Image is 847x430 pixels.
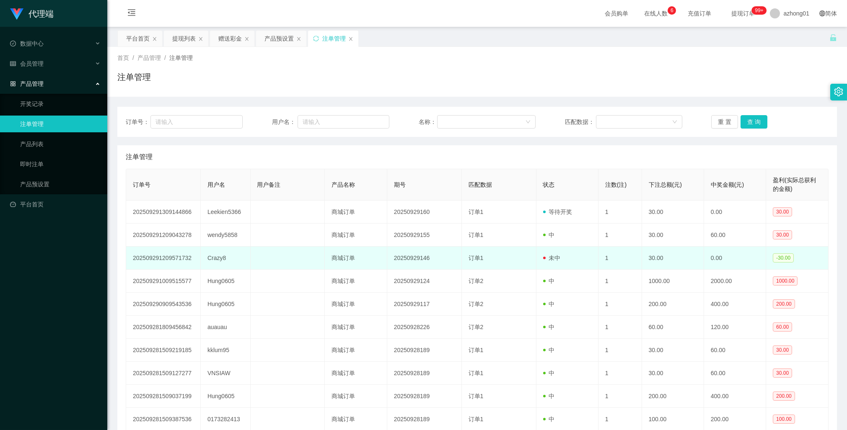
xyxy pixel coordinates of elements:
span: 订单1 [469,232,484,238]
span: 30.00 [773,230,792,239]
td: 202509291309144866 [126,201,201,224]
span: 中 [543,232,555,238]
i: 图标: close [198,36,203,41]
span: 提现订单 [727,10,759,16]
span: 订单1 [469,370,484,376]
span: 中 [543,393,555,399]
td: 202509291009515577 [126,270,201,293]
span: 未中 [543,255,561,261]
td: 1 [598,201,642,224]
td: 60.00 [704,339,766,362]
td: VNSIAW [201,362,251,385]
td: 202509281509127277 [126,362,201,385]
td: Crazy8 [201,247,251,270]
td: 商城订单 [325,247,387,270]
td: 400.00 [704,293,766,316]
span: 订单1 [469,255,484,261]
td: 商城订单 [325,293,387,316]
span: 注单管理 [169,54,193,61]
td: 20250928189 [387,385,462,408]
td: 202509291209571732 [126,247,201,270]
span: 30.00 [773,207,792,216]
span: 在线人数 [640,10,672,16]
span: 订单2 [469,301,484,307]
td: kklum95 [201,339,251,362]
span: 1000.00 [773,276,798,286]
td: 20250929146 [387,247,462,270]
span: 注数(注) [605,181,627,188]
span: 产品名称 [332,181,355,188]
td: 120.00 [704,316,766,339]
a: 注单管理 [20,116,101,132]
td: 202509281509037199 [126,385,201,408]
td: Leekien5366 [201,201,251,224]
td: 商城订单 [325,362,387,385]
td: 0.00 [704,247,766,270]
i: 图标: unlock [829,34,837,41]
a: 开奖记录 [20,95,101,112]
td: 1 [598,247,642,270]
td: 20250928189 [387,362,462,385]
h1: 代理端 [28,0,54,27]
i: 图标: sync [313,36,319,41]
span: 中 [543,301,555,307]
td: 200.00 [642,293,704,316]
span: 订单1 [469,393,484,399]
button: 重 置 [711,115,738,129]
td: 202509290909543536 [126,293,201,316]
span: 充值订单 [684,10,715,16]
td: 30.00 [642,224,704,247]
i: 图标: appstore-o [10,81,16,87]
span: 60.00 [773,322,792,332]
td: 商城订单 [325,201,387,224]
span: 100.00 [773,415,795,424]
td: 0.00 [704,201,766,224]
span: 用户名 [207,181,225,188]
td: 60.00 [704,362,766,385]
span: 中奖金额(元) [711,181,744,188]
td: 60.00 [642,316,704,339]
div: 提现列表 [172,31,196,46]
td: 20250928226 [387,316,462,339]
td: 1 [598,362,642,385]
td: 20250929117 [387,293,462,316]
td: 202509281809456842 [126,316,201,339]
span: 期号 [394,181,406,188]
span: 中 [543,370,555,376]
p: 6 [671,6,673,15]
a: 产品列表 [20,136,101,152]
span: 订单号 [133,181,150,188]
i: 图标: close [296,36,301,41]
a: 图标: dashboard平台首页 [10,196,101,213]
td: 200.00 [642,385,704,408]
span: 状态 [543,181,555,188]
span: 订单1 [469,209,484,215]
span: 订单号： [126,118,150,126]
td: Hung0605 [201,270,251,293]
td: 400.00 [704,385,766,408]
td: 1 [598,385,642,408]
span: 订单2 [469,278,484,284]
span: 首页 [117,54,129,61]
span: 中 [543,324,555,330]
td: 30.00 [642,247,704,270]
button: 查 询 [741,115,767,129]
td: 1 [598,339,642,362]
span: 订单1 [469,416,484,422]
span: -30.00 [773,253,794,263]
td: Hung0605 [201,293,251,316]
td: 商城订单 [325,270,387,293]
div: 注单管理 [322,31,346,46]
td: 60.00 [704,224,766,247]
span: 匹配数据： [565,118,596,126]
td: 2000.00 [704,270,766,293]
i: 图标: down [672,119,677,125]
i: 图标: table [10,61,16,67]
td: auauau [201,316,251,339]
span: 名称： [419,118,438,126]
td: 30.00 [642,339,704,362]
span: 下注总额(元) [649,181,682,188]
input: 请输入 [298,115,389,129]
span: 中 [543,416,555,422]
td: 商城订单 [325,339,387,362]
